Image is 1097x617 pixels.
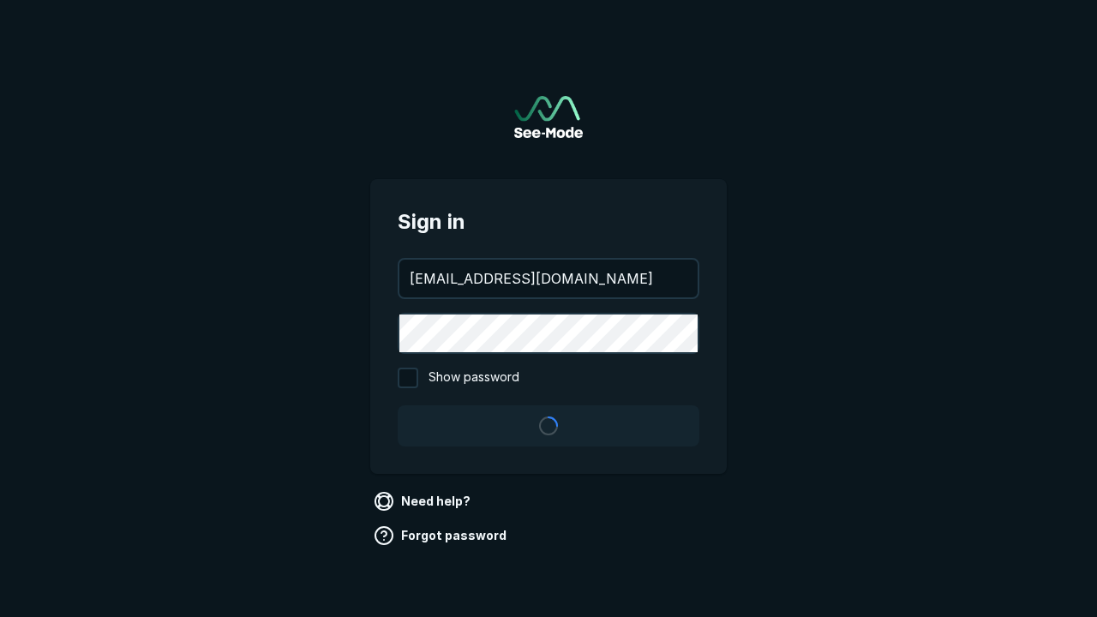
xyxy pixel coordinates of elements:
input: your@email.com [399,260,698,297]
span: Sign in [398,207,699,237]
a: Forgot password [370,522,513,549]
span: Show password [429,368,519,388]
a: Need help? [370,488,477,515]
img: See-Mode Logo [514,96,583,138]
a: Go to sign in [514,96,583,138]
